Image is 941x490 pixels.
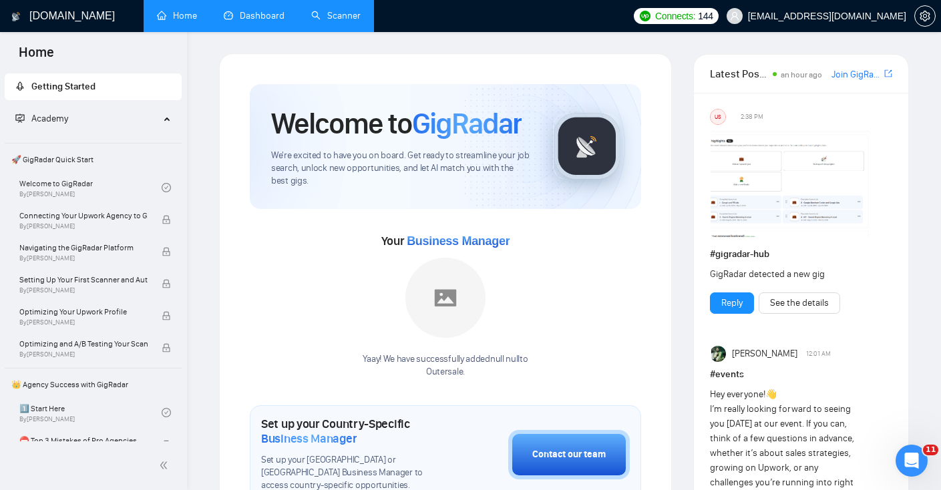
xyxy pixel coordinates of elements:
[781,70,822,79] span: an hour ago
[896,445,928,477] iframe: Intercom live chat
[711,346,727,362] img: Vlad
[19,350,148,358] span: By [PERSON_NAME]
[159,459,172,472] span: double-left
[261,417,441,446] h1: Set up your Country-Specific
[311,10,361,21] a: searchScanner
[15,113,25,123] span: fund-projection-screen
[19,173,162,202] a: Welcome to GigRadarBy[PERSON_NAME]
[19,318,148,326] span: By [PERSON_NAME]
[412,105,522,142] span: GigRadar
[711,109,725,124] div: US
[11,6,21,27] img: logo
[162,311,171,320] span: lock
[640,11,650,21] img: upwork-logo.png
[710,292,754,314] button: Reply
[721,296,743,310] a: Reply
[19,286,148,294] span: By [PERSON_NAME]
[655,9,695,23] span: Connects:
[381,234,510,248] span: Your
[31,81,96,92] span: Getting Started
[162,440,171,449] span: lock
[532,447,606,462] div: Contact our team
[730,11,739,21] span: user
[710,267,856,282] div: GigRadar detected a new gig
[224,10,285,21] a: dashboardDashboard
[698,9,713,23] span: 144
[162,343,171,352] span: lock
[554,113,620,180] img: gigradar-logo.png
[6,371,180,398] span: 👑 Agency Success with GigRadar
[884,67,892,80] a: export
[710,65,769,82] span: Latest Posts from the GigRadar Community
[407,234,510,248] span: Business Manager
[806,348,831,360] span: 12:01 AM
[271,105,522,142] h1: Welcome to
[711,130,871,237] img: F09354QB7SM-image.png
[363,353,528,379] div: Yaay! We have successfully added null null to
[31,113,68,124] span: Academy
[8,43,65,71] span: Home
[162,183,171,192] span: check-circle
[162,247,171,256] span: lock
[831,67,882,82] a: Join GigRadar Slack Community
[884,68,892,79] span: export
[710,247,892,262] h1: # gigradar-hub
[915,11,935,21] span: setting
[923,445,938,455] span: 11
[914,11,936,21] a: setting
[732,346,797,361] span: [PERSON_NAME]
[914,5,936,27] button: setting
[19,305,148,318] span: Optimizing Your Upwork Profile
[19,241,148,254] span: Navigating the GigRadar Platform
[162,215,171,224] span: lock
[19,222,148,230] span: By [PERSON_NAME]
[19,398,162,427] a: 1️⃣ Start HereBy[PERSON_NAME]
[363,366,528,379] p: Outersale .
[19,337,148,350] span: Optimizing and A/B Testing Your Scanner for Better Results
[15,81,25,91] span: rocket
[6,146,180,173] span: 🚀 GigRadar Quick Start
[741,111,763,123] span: 2:38 PM
[765,389,777,400] span: 👋
[770,296,829,310] a: See the details
[271,150,532,188] span: We're excited to have you on board. Get ready to streamline your job search, unlock new opportuni...
[5,73,182,100] li: Getting Started
[405,258,486,338] img: placeholder.png
[15,113,68,124] span: Academy
[508,430,630,479] button: Contact our team
[19,434,148,447] span: ⛔ Top 3 Mistakes of Pro Agencies
[19,273,148,286] span: Setting Up Your First Scanner and Auto-Bidder
[157,10,197,21] a: homeHome
[710,367,892,382] h1: # events
[162,279,171,288] span: lock
[19,209,148,222] span: Connecting Your Upwork Agency to GigRadar
[261,431,357,446] span: Business Manager
[162,408,171,417] span: check-circle
[19,254,148,262] span: By [PERSON_NAME]
[759,292,840,314] button: See the details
